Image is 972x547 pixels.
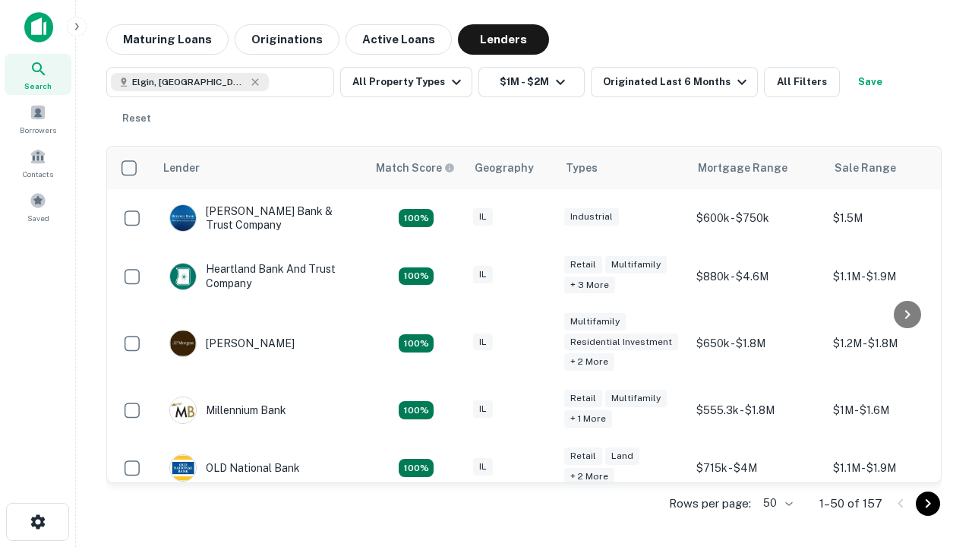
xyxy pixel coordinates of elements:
div: Originated Last 6 Months [603,73,751,91]
div: + 1 more [564,410,612,428]
p: 1–50 of 157 [819,495,882,513]
th: Mortgage Range [689,147,825,189]
a: Borrowers [5,98,71,139]
div: Retail [564,390,602,407]
span: Saved [27,212,49,224]
iframe: Chat Widget [896,377,972,450]
div: Multifamily [605,256,667,273]
img: picture [170,455,196,481]
div: IL [473,458,493,476]
td: $1.2M - $1.8M [825,305,962,382]
img: picture [170,330,196,356]
th: Geography [465,147,557,189]
button: Save your search to get updates of matches that match your search criteria. [846,67,895,97]
th: Sale Range [825,147,962,189]
a: Contacts [5,142,71,183]
div: Lender [163,159,200,177]
span: Search [24,80,52,92]
div: Matching Properties: 22, hasApolloMatch: undefined [399,459,434,477]
img: capitalize-icon.png [24,12,53,43]
button: All Filters [764,67,840,97]
td: $555.3k - $1.8M [689,381,825,439]
img: picture [170,264,196,289]
th: Capitalize uses an advanced AI algorithm to match your search with the best lender. The match sco... [367,147,465,189]
div: IL [473,266,493,283]
div: IL [473,400,493,418]
button: Active Loans [346,24,452,55]
td: $1.1M - $1.9M [825,439,962,497]
button: $1M - $2M [478,67,585,97]
td: $600k - $750k [689,189,825,247]
button: Go to next page [916,492,940,516]
div: Land [605,447,639,465]
div: IL [473,334,493,351]
div: 50 [757,492,795,514]
div: Geography [475,159,534,177]
div: Retail [564,447,602,465]
div: Multifamily [605,390,667,407]
div: Matching Properties: 20, hasApolloMatch: undefined [399,267,434,286]
div: Matching Properties: 23, hasApolloMatch: undefined [399,334,434,353]
td: $1.1M - $1.9M [825,247,962,305]
td: $1.5M [825,189,962,247]
a: Search [5,54,71,95]
div: Residential Investment [564,334,678,351]
img: picture [170,205,196,231]
span: Contacts [23,168,53,180]
th: Types [557,147,689,189]
div: [PERSON_NAME] [169,330,295,357]
button: Originated Last 6 Months [591,67,758,97]
div: Industrial [564,208,619,226]
div: + 2 more [564,468,614,485]
div: Matching Properties: 28, hasApolloMatch: undefined [399,209,434,227]
div: Multifamily [564,313,626,330]
div: Types [566,159,598,177]
button: Reset [112,103,161,134]
td: $715k - $4M [689,439,825,497]
div: Retail [564,256,602,273]
span: Borrowers [20,124,56,136]
button: Lenders [458,24,549,55]
h6: Match Score [376,160,452,176]
a: Saved [5,186,71,227]
div: + 2 more [564,353,614,371]
div: Mortgage Range [698,159,787,177]
button: All Property Types [340,67,472,97]
div: Capitalize uses an advanced AI algorithm to match your search with the best lender. The match sco... [376,160,455,176]
div: IL [473,208,493,226]
div: Matching Properties: 16, hasApolloMatch: undefined [399,401,434,419]
div: Heartland Bank And Trust Company [169,262,352,289]
button: Maturing Loans [106,24,229,55]
p: Rows per page: [669,495,751,513]
button: Originations [235,24,339,55]
div: Sale Range [835,159,896,177]
th: Lender [154,147,367,189]
div: OLD National Bank [169,454,300,482]
div: + 3 more [564,277,615,294]
span: Elgin, [GEOGRAPHIC_DATA], [GEOGRAPHIC_DATA] [132,75,246,89]
img: picture [170,397,196,423]
div: [PERSON_NAME] Bank & Trust Company [169,204,352,232]
div: Millennium Bank [169,397,286,424]
td: $880k - $4.6M [689,247,825,305]
td: $1M - $1.6M [825,381,962,439]
td: $650k - $1.8M [689,305,825,382]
